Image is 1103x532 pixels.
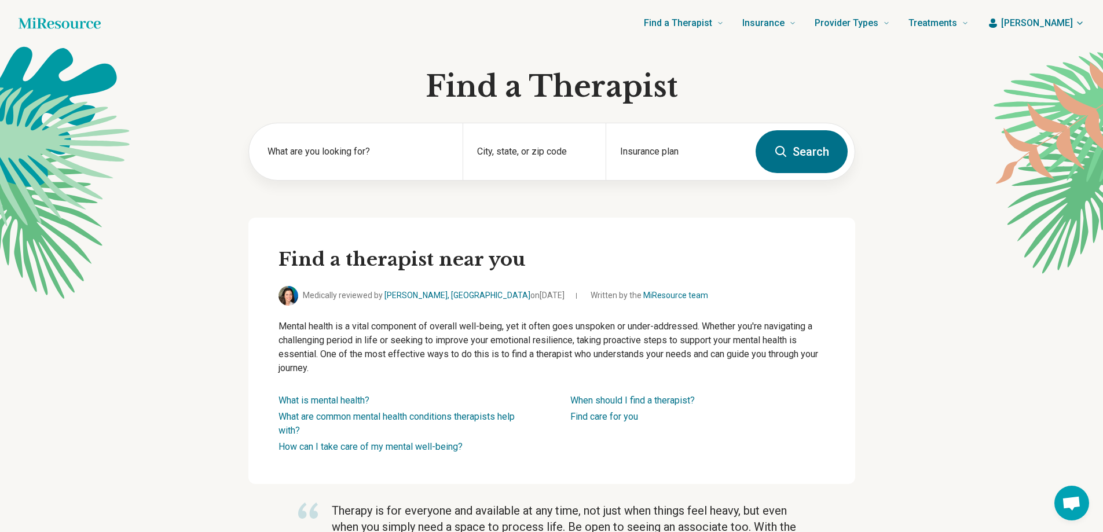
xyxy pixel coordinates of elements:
[279,395,369,406] a: What is mental health?
[530,291,565,300] span: on [DATE]
[815,15,878,31] span: Provider Types
[384,291,530,300] a: [PERSON_NAME], [GEOGRAPHIC_DATA]
[1054,486,1089,520] div: Open chat
[756,130,848,173] button: Search
[248,69,855,104] h1: Find a Therapist
[591,289,708,302] span: Written by the
[570,395,695,406] a: When should I find a therapist?
[570,411,638,422] a: Find care for you
[644,15,712,31] span: Find a Therapist
[303,289,565,302] span: Medically reviewed by
[279,320,825,375] p: Mental health is a vital component of overall well-being, yet it often goes unspoken or under-add...
[908,15,957,31] span: Treatments
[279,248,825,272] h2: Find a therapist near you
[279,441,463,452] a: How can I take care of my mental well-being?
[742,15,785,31] span: Insurance
[1001,16,1073,30] span: [PERSON_NAME]
[279,411,515,436] a: What are common mental health conditions therapists help with?
[643,291,708,300] a: MiResource team
[19,12,101,35] a: Home page
[267,145,449,159] label: What are you looking for?
[987,16,1084,30] button: [PERSON_NAME]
